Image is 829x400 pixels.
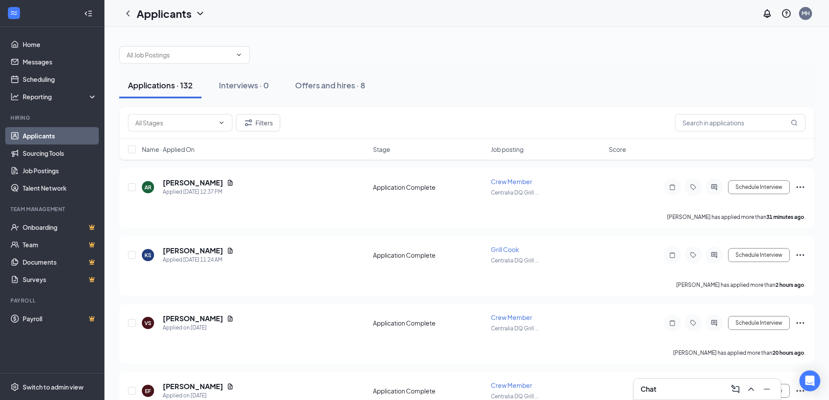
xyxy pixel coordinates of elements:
div: Applications · 132 [128,80,193,91]
svg: Ellipses [795,182,806,192]
h5: [PERSON_NAME] [163,382,223,391]
span: Crew Member [491,313,532,321]
div: Reporting [23,92,97,101]
button: ComposeMessage [728,382,742,396]
div: EF [145,387,151,395]
a: Home [23,36,97,53]
span: Stage [373,145,390,154]
a: SurveysCrown [23,271,97,288]
svg: Collapse [84,9,93,18]
svg: Tag [688,252,698,259]
input: Search in applications [675,114,806,131]
span: Centralia DQ Grill ... [491,189,539,196]
input: All Job Postings [127,50,232,60]
svg: ChevronUp [746,384,756,394]
span: Centralia DQ Grill ... [491,257,539,264]
button: Minimize [760,382,774,396]
div: Interviews · 0 [219,80,269,91]
a: PayrollCrown [23,310,97,327]
a: OnboardingCrown [23,218,97,236]
a: TeamCrown [23,236,97,253]
a: Applicants [23,127,97,145]
a: Talent Network [23,179,97,197]
p: [PERSON_NAME] has applied more than . [667,213,806,221]
h3: Chat [641,384,656,394]
svg: Tag [688,184,698,191]
svg: ChevronDown [195,8,205,19]
h5: [PERSON_NAME] [163,246,223,255]
svg: Filter [243,118,254,128]
div: KS [144,252,151,259]
a: Job Postings [23,162,97,179]
button: Schedule Interview [728,248,790,262]
div: Team Management [10,205,95,213]
h5: [PERSON_NAME] [163,178,223,188]
svg: ComposeMessage [730,384,741,394]
svg: ActiveChat [709,319,719,326]
input: All Stages [135,118,215,128]
div: VS [144,319,151,327]
svg: ChevronDown [235,51,242,58]
svg: Minimize [762,384,772,394]
div: Application Complete [373,251,486,259]
div: Offers and hires · 8 [295,80,365,91]
div: Switch to admin view [23,383,84,391]
svg: Note [667,319,678,326]
button: ChevronUp [744,382,758,396]
span: Grill Cook [491,245,519,253]
span: Centralia DQ Grill ... [491,325,539,332]
div: Application Complete [373,387,486,395]
div: AR [144,184,151,191]
div: Hiring [10,114,95,121]
svg: Document [227,315,234,322]
svg: ChevronLeft [123,8,133,19]
a: Messages [23,53,97,71]
div: Payroll [10,297,95,304]
b: 2 hours ago [775,282,804,288]
p: [PERSON_NAME] has applied more than . [676,281,806,289]
svg: Note [667,184,678,191]
svg: ActiveChat [709,252,719,259]
svg: Document [227,247,234,254]
div: Application Complete [373,319,486,327]
h1: Applicants [137,6,191,21]
span: Name · Applied On [142,145,195,154]
div: Applied on [DATE] [163,391,234,400]
svg: Note [667,252,678,259]
svg: Ellipses [795,386,806,396]
svg: Document [227,179,234,186]
span: Crew Member [491,381,532,389]
svg: Document [227,383,234,390]
svg: WorkstreamLogo [10,9,18,17]
a: DocumentsCrown [23,253,97,271]
p: [PERSON_NAME] has applied more than . [673,349,806,356]
svg: Ellipses [795,250,806,260]
div: Applied on [DATE] [163,323,234,332]
svg: MagnifyingGlass [791,119,798,126]
div: Application Complete [373,183,486,192]
span: Centralia DQ Grill ... [491,393,539,400]
svg: Analysis [10,92,19,101]
svg: ActiveChat [709,184,719,191]
b: 20 hours ago [772,350,804,356]
svg: Settings [10,383,19,391]
div: Open Intercom Messenger [799,370,820,391]
svg: Tag [688,319,698,326]
span: Score [609,145,626,154]
span: Crew Member [491,178,532,185]
span: Job posting [491,145,524,154]
button: Schedule Interview [728,180,790,194]
svg: Notifications [762,8,772,19]
svg: Ellipses [795,318,806,328]
div: Applied [DATE] 12:37 PM [163,188,234,196]
button: Schedule Interview [728,316,790,330]
h5: [PERSON_NAME] [163,314,223,323]
a: Scheduling [23,71,97,88]
div: MH [802,10,810,17]
b: 31 minutes ago [766,214,804,220]
svg: QuestionInfo [781,8,792,19]
button: Filter Filters [236,114,280,131]
a: Sourcing Tools [23,145,97,162]
svg: ChevronDown [218,119,225,126]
